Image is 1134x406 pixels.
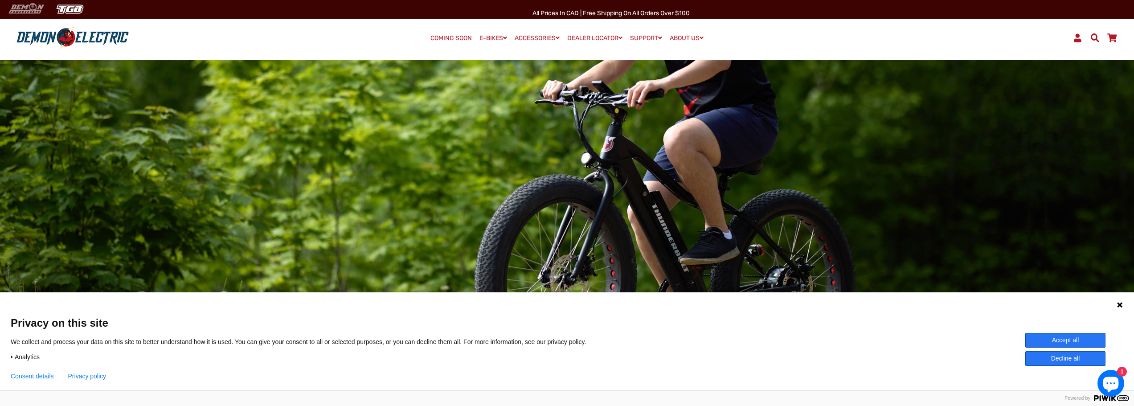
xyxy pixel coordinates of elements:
span: Powered by [1061,395,1094,401]
span: Privacy on this site [11,316,1123,329]
img: Demon Electric logo [13,26,132,49]
button: Decline all [1025,351,1105,366]
span: Analytics [15,353,40,361]
p: We collect and process your data on this site to better understand how it is used. You can give y... [11,338,599,346]
button: Accept all [1025,333,1105,348]
a: COMING SOON [427,32,475,45]
span: All Prices in CAD | Free shipping on all orders over $100 [532,9,690,17]
a: E-BIKES [476,32,510,45]
a: SUPPORT [627,32,665,45]
a: Privacy policy [68,373,106,380]
inbox-online-store-chat: Shopify online store chat [1095,370,1127,399]
a: ABOUT US [667,32,707,45]
a: ACCESSORIES [512,32,563,45]
img: Demon Electric [4,2,47,16]
img: TGB Canada [52,2,88,16]
button: Consent details [11,373,54,380]
a: DEALER LOCATOR [564,32,626,45]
